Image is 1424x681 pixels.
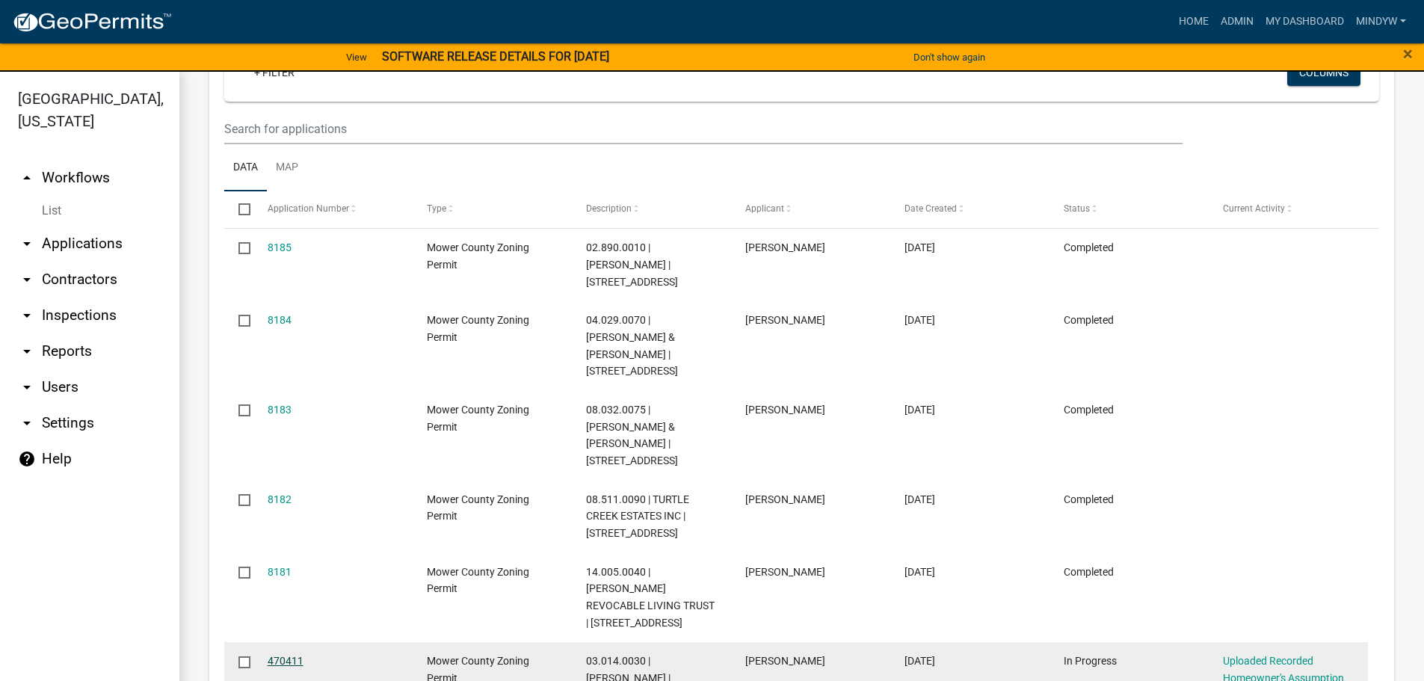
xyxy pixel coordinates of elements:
[745,493,825,505] span: Joseph Peine
[1215,7,1260,36] a: Admin
[268,566,292,578] a: 8181
[18,450,36,468] i: help
[1064,404,1114,416] span: Completed
[904,655,935,667] span: 08/28/2025
[745,314,825,326] span: Joe Prescott
[268,493,292,505] a: 8182
[224,191,253,227] datatable-header-cell: Select
[427,566,529,595] span: Mower County Zoning Permit
[18,378,36,396] i: arrow_drop_down
[1064,314,1114,326] span: Completed
[1350,7,1412,36] a: mindyw
[427,203,446,214] span: Type
[586,314,678,377] span: 04.029.0070 | PRESCOTT JOSEPH I & ANN M | 17080 690TH AVE
[18,342,36,360] i: arrow_drop_down
[427,493,529,523] span: Mower County Zoning Permit
[1064,241,1114,253] span: Completed
[904,404,935,416] span: 09/04/2025
[1260,7,1350,36] a: My Dashboard
[18,235,36,253] i: arrow_drop_down
[18,306,36,324] i: arrow_drop_down
[268,241,292,253] a: 8185
[745,655,825,667] span: Alan Lenhart
[1403,43,1413,64] span: ×
[890,191,1049,227] datatable-header-cell: Date Created
[904,493,935,505] span: 09/02/2025
[18,414,36,432] i: arrow_drop_down
[427,404,529,433] span: Mower County Zoning Permit
[731,191,890,227] datatable-header-cell: Applicant
[904,241,935,253] span: 09/08/2025
[586,493,689,540] span: 08.511.0090 | TURTLE CREEK ESTATES INC | 1490 30TH ST NW
[427,314,529,343] span: Mower County Zoning Permit
[427,241,529,271] span: Mower County Zoning Permit
[1064,203,1090,214] span: Status
[268,655,303,667] a: 470411
[904,203,957,214] span: Date Created
[745,203,784,214] span: Applicant
[382,49,609,64] strong: SOFTWARE RELEASE DETAILS FOR [DATE]
[586,203,632,214] span: Description
[1049,191,1209,227] datatable-header-cell: Status
[224,144,267,192] a: Data
[242,59,306,86] a: + Filter
[745,241,825,253] span: Carlos Galdamez
[572,191,731,227] datatable-header-cell: Description
[586,566,715,629] span: 14.005.0040 | BRIAN J MEYERHOFER REVOCABLE LIVING TRUST | 32325 730TH AVE
[268,314,292,326] a: 8184
[586,241,678,288] span: 02.890.0010 | GALDAMEZ CARLOS | 823 33RD ST NW
[267,144,307,192] a: Map
[268,203,349,214] span: Application Number
[1173,7,1215,36] a: Home
[1223,203,1285,214] span: Current Activity
[1287,59,1360,86] button: Columns
[253,191,412,227] datatable-header-cell: Application Number
[904,314,935,326] span: 09/08/2025
[1209,191,1368,227] datatable-header-cell: Current Activity
[1064,655,1117,667] span: In Progress
[745,404,825,416] span: Loren Allas
[1064,493,1114,505] span: Completed
[586,404,678,466] span: 08.032.0075 | ALLAS LOREN & CYNTHIA | 3005 20TH AVE NW
[745,566,825,578] span: Mindy Williamson
[412,191,571,227] datatable-header-cell: Type
[1403,45,1413,63] button: Close
[907,45,991,70] button: Don't show again
[224,114,1183,144] input: Search for applications
[268,404,292,416] a: 8183
[340,45,373,70] a: View
[18,169,36,187] i: arrow_drop_up
[904,566,935,578] span: 09/02/2025
[1064,566,1114,578] span: Completed
[18,271,36,289] i: arrow_drop_down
